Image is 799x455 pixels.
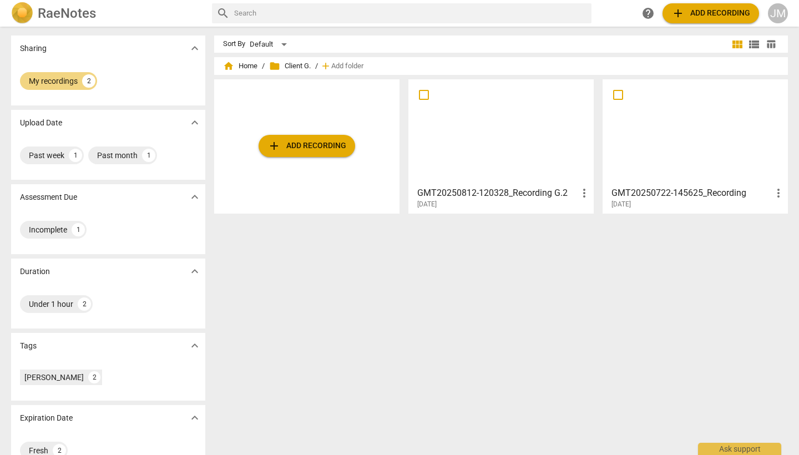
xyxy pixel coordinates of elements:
[331,62,363,70] span: Add folder
[188,265,201,278] span: expand_more
[29,299,73,310] div: Under 1 hour
[29,150,64,161] div: Past week
[698,443,781,455] div: Ask support
[320,60,331,72] span: add
[186,40,203,57] button: Show more
[417,186,578,200] h3: GMT20250812-120328_Recording G.2
[234,4,587,22] input: Search
[611,186,772,200] h3: GMT20250722-145625_Recording
[315,62,318,70] span: /
[578,186,591,200] span: more_vert
[20,412,73,424] p: Expiration Date
[606,83,784,209] a: GMT20250722-145625_Recording[DATE]
[746,36,762,53] button: List view
[638,3,658,23] a: Help
[731,38,744,51] span: view_module
[772,186,785,200] span: more_vert
[186,337,203,354] button: Show more
[671,7,750,20] span: Add recording
[38,6,96,21] h2: RaeNotes
[269,60,311,72] span: Client G.
[82,74,95,88] div: 2
[29,224,67,235] div: Incomplete
[69,149,82,162] div: 1
[267,139,346,153] span: Add recording
[671,7,685,20] span: add
[250,36,291,53] div: Default
[259,135,355,157] button: Upload
[412,83,590,209] a: GMT20250812-120328_Recording G.2[DATE]
[641,7,655,20] span: help
[223,60,234,72] span: home
[188,411,201,424] span: expand_more
[262,62,265,70] span: /
[188,42,201,55] span: expand_more
[20,340,37,352] p: Tags
[11,2,203,24] a: LogoRaeNotes
[269,60,280,72] span: folder
[766,39,776,49] span: table_chart
[186,263,203,280] button: Show more
[186,189,203,205] button: Show more
[188,190,201,204] span: expand_more
[729,36,746,53] button: Tile view
[223,60,257,72] span: Home
[216,7,230,20] span: search
[20,43,47,54] p: Sharing
[186,114,203,131] button: Show more
[97,150,138,161] div: Past month
[142,149,155,162] div: 1
[768,3,788,23] button: JM
[11,2,33,24] img: Logo
[78,297,91,311] div: 2
[267,139,281,153] span: add
[611,200,631,209] span: [DATE]
[20,117,62,129] p: Upload Date
[188,339,201,352] span: expand_more
[20,191,77,203] p: Assessment Due
[29,75,78,87] div: My recordings
[20,266,50,277] p: Duration
[663,3,759,23] button: Upload
[223,40,245,48] div: Sort By
[747,38,761,51] span: view_list
[417,200,437,209] span: [DATE]
[188,116,201,129] span: expand_more
[24,372,84,383] div: [PERSON_NAME]
[72,223,85,236] div: 1
[762,36,779,53] button: Table view
[186,410,203,426] button: Show more
[88,371,100,383] div: 2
